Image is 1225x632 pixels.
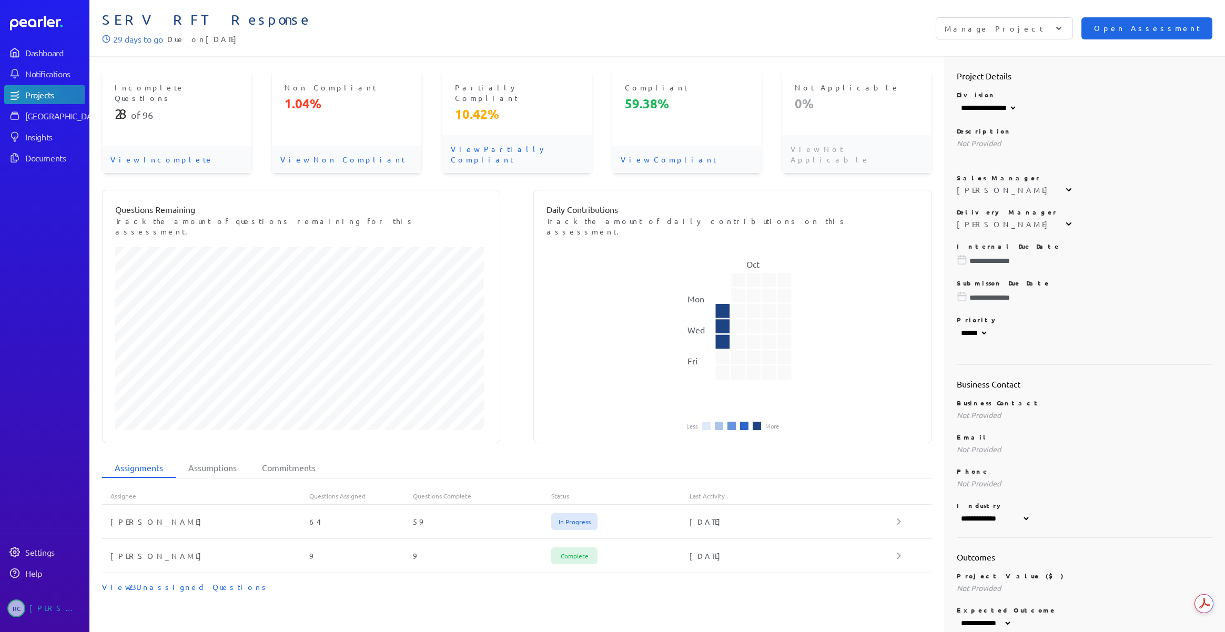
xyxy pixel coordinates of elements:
text: Wed [687,324,705,335]
div: [PERSON_NAME] [957,185,1053,195]
p: Compliant [625,82,749,93]
p: Delivery Manager [957,208,1212,216]
p: Division [957,90,1212,99]
button: Open Assessment [1081,17,1212,39]
div: [PERSON_NAME] [102,516,309,527]
input: Please choose a due date [957,256,1212,266]
p: View Partially Compliant [442,135,592,173]
div: 64 [309,516,413,527]
text: Oct [746,259,760,269]
p: View Not Applicable [782,135,932,173]
input: Please choose a due date [957,292,1212,303]
li: Commitments [249,458,328,478]
div: [DATE] [690,516,897,527]
h2: Project Details [957,69,1212,82]
p: 59.38% [625,95,749,112]
span: Not Provided [957,410,1001,420]
p: View Compliant [612,146,762,173]
div: Questions Assigned [309,492,413,500]
span: Not Provided [957,444,1001,454]
p: Questions Remaining [115,203,487,216]
p: Phone [957,467,1212,475]
span: 96 [143,109,153,120]
p: Email [957,433,1212,441]
p: of [115,106,239,123]
div: [PERSON_NAME] [29,599,82,617]
a: Projects [4,85,85,104]
a: Notifications [4,64,85,83]
div: [PERSON_NAME] [102,551,309,561]
div: Settings [25,547,84,557]
p: 1.04% [285,95,409,112]
div: 9 [413,551,551,561]
li: Less [686,423,698,429]
span: Complete [551,547,598,564]
span: Due on [DATE] [167,33,242,45]
p: 0% [795,95,919,112]
div: Documents [25,152,84,163]
div: [DATE] [690,551,897,561]
div: [GEOGRAPHIC_DATA] [25,110,104,121]
span: Not Provided [957,478,1001,488]
div: Last Activity [690,492,897,500]
p: Non Compliant [285,82,409,93]
a: Insights [4,127,85,146]
a: Dashboard [4,43,85,62]
div: Dashboard [25,47,84,58]
p: Project Value ($) [957,572,1212,580]
div: Projects [25,89,84,100]
div: Status [551,492,690,500]
li: Assignments [102,458,176,478]
p: Expected Outcome [957,606,1212,614]
a: Settings [4,543,85,562]
span: In Progress [551,513,598,530]
div: 59 [413,516,551,527]
p: Internal Due Date [957,242,1212,250]
text: Fri [687,355,697,366]
div: Help [25,568,84,578]
div: 9 [309,551,413,561]
h2: Business Contact [957,378,1212,390]
p: Industry [957,501,1212,509]
div: Questions Complete [413,492,551,500]
div: Insights [25,131,84,142]
p: Partially Compliant [455,82,579,103]
li: More [765,423,779,429]
div: View 23 Unassigned Questions [102,582,932,592]
p: Business Contact [957,399,1212,407]
div: [PERSON_NAME] [957,219,1053,229]
span: SERV RFT Response [102,12,657,28]
p: 10.42% [455,106,579,123]
span: Not Provided [957,138,1001,148]
span: Open Assessment [1094,23,1200,34]
span: 28 [115,106,131,122]
p: Description [957,127,1212,135]
p: Track the amount of questions remaining for this assessment. [115,216,487,237]
a: Help [4,564,85,583]
p: View Non Compliant [272,146,421,173]
p: 29 days to go [113,33,163,45]
span: Robert Craig [7,599,25,617]
p: Priority [957,315,1212,324]
a: RC[PERSON_NAME] [4,595,85,621]
span: Not Provided [957,583,1001,593]
div: Assignee [102,492,309,500]
div: Notifications [25,68,84,79]
a: Documents [4,148,85,167]
p: Sales Manager [957,174,1212,182]
p: Submisson Due Date [957,279,1212,287]
p: Track the amount of daily contributions on this assessment. [546,216,918,237]
h2: Outcomes [957,551,1212,563]
p: Manage Project [945,23,1043,34]
text: Mon [687,293,704,304]
p: Not Applicable [795,82,919,93]
p: View Incomplete [102,146,251,173]
p: Daily Contributions [546,203,918,216]
a: Dashboard [10,16,85,30]
a: [GEOGRAPHIC_DATA] [4,106,85,125]
p: Incomplete Questions [115,82,239,103]
li: Assumptions [176,458,249,478]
